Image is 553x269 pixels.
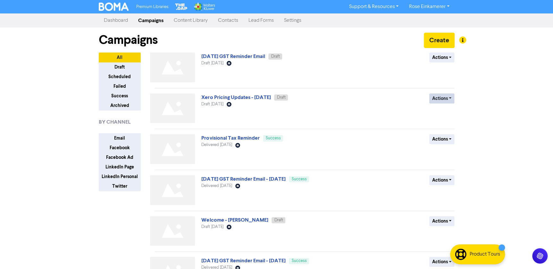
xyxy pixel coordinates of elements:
[201,135,259,141] a: Provisional Tax Reminder
[169,14,213,27] a: Content Library
[150,216,195,246] img: Not found
[344,2,404,12] a: Support & Resources
[424,33,455,48] button: Create
[99,152,141,162] button: Facebook Ad
[277,95,285,100] span: Draft
[150,94,195,123] img: Not found
[201,102,223,106] span: Draft [DATE]
[201,184,232,188] span: Delivered [DATE]
[174,3,188,11] img: The Gap
[429,134,455,144] button: Actions
[429,53,455,62] button: Actions
[99,81,141,91] button: Failed
[429,257,455,267] button: Actions
[291,177,306,181] span: Success
[150,134,195,164] img: Not found
[279,14,306,27] a: Settings
[193,3,215,11] img: Wolters Kluwer
[201,257,285,264] a: [DATE] GST Reminder Email - [DATE]
[99,101,141,110] button: Archived
[150,53,195,82] img: Not found
[99,72,141,82] button: Scheduled
[201,217,268,223] a: Welcome - [PERSON_NAME]
[201,94,271,101] a: Xero Pricing Updates - [DATE]
[201,61,223,65] span: Draft [DATE]
[201,143,232,147] span: Delivered [DATE]
[99,33,158,47] h1: Campaigns
[213,14,243,27] a: Contacts
[201,225,223,229] span: Draft [DATE]
[150,175,195,205] img: Not found
[133,14,169,27] a: Campaigns
[99,181,141,191] button: Twitter
[265,136,281,140] span: Success
[473,200,553,269] iframe: Chat Widget
[201,176,285,182] a: [DATE] GST Reminder Email - [DATE]
[99,143,141,153] button: Facebook
[429,216,455,226] button: Actions
[291,259,306,263] span: Success
[201,53,265,60] a: [DATE] GST Reminder Email
[429,175,455,185] button: Actions
[99,172,141,182] button: LinkedIn Personal
[99,14,133,27] a: Dashboard
[136,5,169,9] span: Premium Libraries:
[99,53,141,62] button: All
[99,118,130,126] span: BY CHANNEL
[243,14,279,27] a: Lead Forms
[99,91,141,101] button: Success
[271,54,280,59] span: Draft
[404,2,454,12] a: Rose Einkamerer
[99,133,141,143] button: Email
[99,3,129,11] img: BOMA Logo
[274,218,283,222] span: Draft
[99,62,141,72] button: Draft
[99,162,141,172] button: LinkedIn Page
[429,94,455,103] button: Actions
